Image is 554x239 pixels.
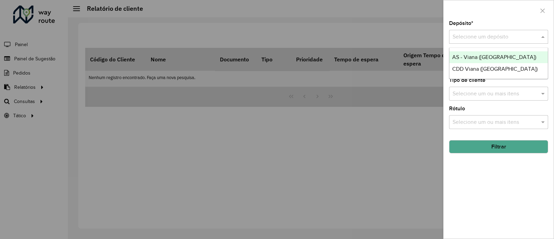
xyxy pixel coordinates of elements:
[449,48,548,79] ng-dropdown-panel: Options list
[449,104,465,113] label: Rótulo
[452,54,536,60] span: AS - Viana ([GEOGRAPHIC_DATA])
[449,76,485,84] label: Tipo de cliente
[449,140,548,153] button: Filtrar
[452,66,538,72] span: CDD Viana ([GEOGRAPHIC_DATA])
[449,19,473,27] label: Depósito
